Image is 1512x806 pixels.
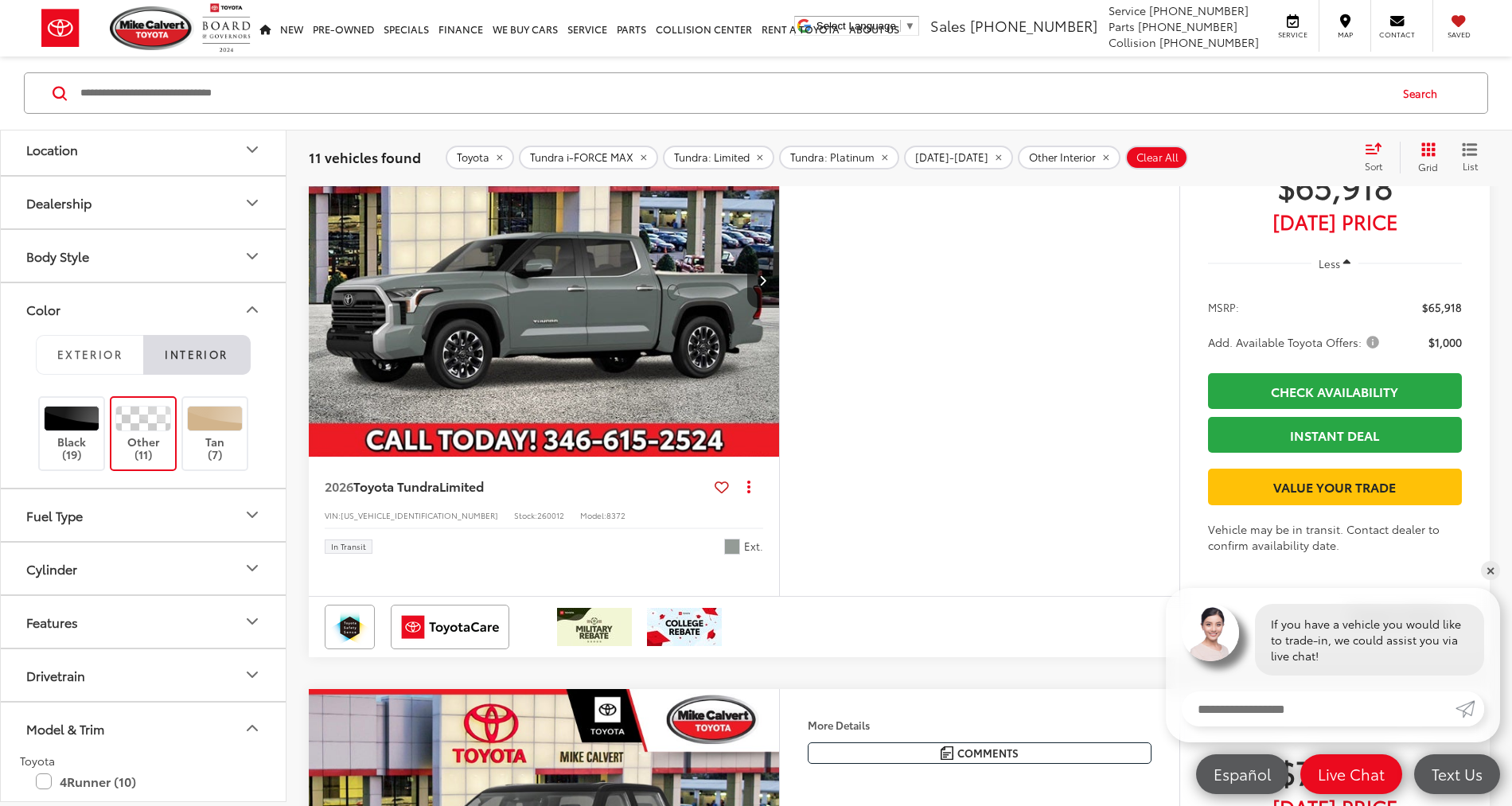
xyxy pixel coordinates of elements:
[514,509,537,521] span: Stock:
[735,473,763,500] button: Actions
[1275,29,1311,40] span: Service
[243,505,262,524] div: Fuel Type
[1455,691,1484,726] a: Submit
[1208,299,1239,315] span: MSRP:
[325,477,353,495] span: 2026
[1441,29,1476,40] span: Saved
[309,147,421,166] span: 11 vehicles found
[1,649,287,701] button: DrivetrainDrivetrain
[930,15,966,36] span: Sales
[1462,159,1478,173] span: List
[308,103,781,458] img: 2026 Toyota Tundra Limited 4WD CrewMax 5.5-Ft.
[1182,691,1455,726] input: Enter your message
[243,300,262,319] div: Color
[1109,2,1146,18] span: Service
[557,608,632,646] img: /static/brand-toyota/National_Assets/toyota-military-rebate.jpeg?height=48
[1109,34,1156,50] span: Collision
[26,195,92,210] div: Dealership
[1450,142,1490,173] button: List View
[36,768,251,796] label: 4Runner (10)
[243,665,262,684] div: Drivetrain
[353,477,439,495] span: Toyota Tundra
[457,151,489,164] span: Toyota
[674,151,750,164] span: Tundra: Limited
[1,283,287,335] button: ColorColor
[1182,604,1239,661] img: Agent profile photo
[1208,469,1462,504] a: Value Your Trade
[26,142,78,157] div: Location
[110,6,194,50] img: Mike Calvert Toyota
[1414,754,1500,794] a: Text Us
[1208,751,1462,791] span: $72,177
[1311,249,1359,278] button: Less
[439,477,484,495] span: Limited
[606,509,625,521] span: 8372
[1,489,287,541] button: Fuel TypeFuel Type
[331,543,366,551] span: In Transit
[1159,34,1259,50] span: [PHONE_NUMBER]
[20,753,55,769] span: Toyota
[790,151,875,164] span: Tundra: Platinum
[26,302,60,317] div: Color
[243,612,262,631] div: Features
[1400,142,1450,173] button: Grid View
[530,151,633,164] span: Tundra i-FORCE MAX
[1379,29,1415,40] span: Contact
[111,406,176,462] label: Other (11)
[1319,256,1340,271] span: Less
[26,248,89,263] div: Body Style
[1388,73,1460,113] button: Search
[308,103,781,457] div: 2026 Toyota Tundra Limited 0
[970,15,1097,36] span: [PHONE_NUMBER]
[1136,151,1179,164] span: Clear All
[915,151,988,164] span: [DATE]-[DATE]
[243,193,262,212] div: Dealership
[779,146,899,169] button: remove Tundra: Platinum
[243,140,262,159] div: Location
[580,509,606,521] span: Model:
[1208,213,1462,229] span: [DATE] PRICE
[1208,417,1462,453] a: Instant Deal
[243,559,262,578] div: Cylinder
[40,406,104,462] label: Black (19)
[744,539,763,554] span: Ext.
[57,347,123,361] span: Exterior
[1208,521,1462,553] div: Vehicle may be in transit. Contact dealer to confirm availability date.
[1,230,287,282] button: Body StyleBody Style
[26,561,77,576] div: Cylinder
[308,103,781,457] a: 2026 Toyota Tundra Limited 4WD CrewMax 5.5-Ft.2026 Toyota Tundra Limited 4WD CrewMax 5.5-Ft.2026 ...
[79,74,1388,112] input: Search by Make, Model, or Keyword
[26,614,78,629] div: Features
[663,146,774,169] button: remove Tundra: Limited
[1208,334,1382,350] span: Add. Available Toyota Offers:
[941,746,953,760] img: Comments
[957,746,1019,761] span: Comments
[537,509,564,521] span: 260012
[1138,18,1237,34] span: [PHONE_NUMBER]
[1029,151,1096,164] span: Other Interior
[1196,754,1288,794] a: Español
[325,509,341,521] span: VIN:
[183,406,247,462] label: Tan (7)
[1208,334,1385,350] button: Add. Available Toyota Offers:
[1424,764,1491,784] span: Text Us
[1255,604,1484,676] div: If you have a vehicle you would like to trade-in, we could assist you via live chat!
[1,703,287,754] button: Model & TrimModel & Trim
[808,719,1152,730] h4: More Details
[1418,160,1438,173] span: Grid
[1422,299,1462,315] span: $65,918
[747,480,750,493] span: dropdown dots
[1,543,287,594] button: CylinderCylinder
[808,742,1152,764] button: Comments
[1310,764,1393,784] span: Live Chat
[647,608,722,646] img: /static/brand-toyota/National_Assets/toyota-college-grad.jpeg?height=48
[446,146,514,169] button: remove Toyota
[26,721,104,736] div: Model & Trim
[1428,334,1462,350] span: $1,000
[1327,29,1362,40] span: Map
[1109,18,1135,34] span: Parts
[1208,165,1462,205] span: $65,918
[1208,373,1462,409] a: Check Availability
[328,608,372,646] img: Toyota Safety Sense Mike Calvert Toyota Houston TX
